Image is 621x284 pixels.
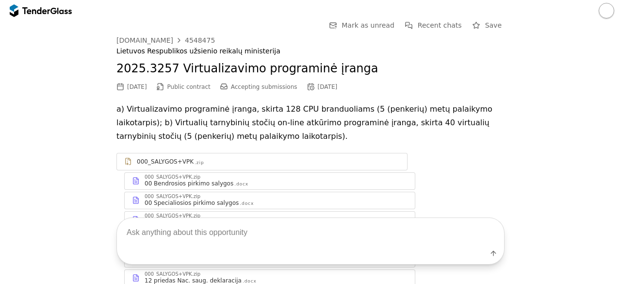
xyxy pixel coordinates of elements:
[485,21,502,29] span: Save
[234,181,248,187] div: .docx
[167,84,211,90] span: Public contract
[342,21,394,29] span: Mark as unread
[116,36,215,44] a: [DOMAIN_NAME]4548475
[116,47,505,55] div: Lietuvos Respublikos užsienio reikalų ministerija
[145,175,200,180] div: 000_SALYGOS+VPK.zip
[195,160,204,166] div: .zip
[127,84,147,90] div: [DATE]
[470,19,505,32] button: Save
[231,84,297,90] span: Accepting submissions
[185,37,215,44] div: 4548475
[116,37,173,44] div: [DOMAIN_NAME]
[116,102,505,143] p: a) Virtualizavimo programinė įranga, skirta 128 CPU branduoliams (5 (penkerių) metų palaikymo lai...
[116,153,408,170] a: 000_SALYGOS+VPK.zip
[145,194,200,199] div: 000_SALYGOS+VPK.zip
[326,19,397,32] button: Mark as unread
[402,19,465,32] button: Recent chats
[116,61,505,77] h2: 2025.3257 Virtualizavimo programinė įranga
[124,172,415,190] a: 000_SALYGOS+VPK.zip00 Bendrosios pirkimo salygos.docx
[145,180,233,187] div: 00 Bendrosios pirkimo salygos
[137,158,194,166] div: 000_SALYGOS+VPK
[418,21,462,29] span: Recent chats
[124,192,415,209] a: 000_SALYGOS+VPK.zip00 Specialiosios pirkimo salygos.docx
[318,84,338,90] div: [DATE]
